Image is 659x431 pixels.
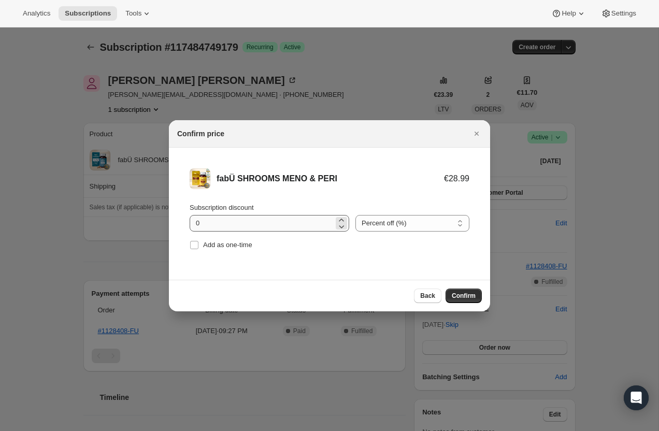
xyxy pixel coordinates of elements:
[420,292,435,300] span: Back
[595,6,642,21] button: Settings
[217,174,444,184] div: fabÜ SHROOMS MENO & PERI
[414,289,441,303] button: Back
[444,174,469,184] div: €28.99
[190,204,254,211] span: Subscription discount
[446,289,482,303] button: Confirm
[177,128,224,139] h2: Confirm price
[59,6,117,21] button: Subscriptions
[119,6,158,21] button: Tools
[469,126,484,141] button: Close
[545,6,592,21] button: Help
[624,385,649,410] div: Open Intercom Messenger
[23,9,50,18] span: Analytics
[452,292,476,300] span: Confirm
[562,9,576,18] span: Help
[190,168,210,189] img: fabÜ SHROOMS MENO & PERI
[611,9,636,18] span: Settings
[17,6,56,21] button: Analytics
[203,241,252,249] span: Add as one-time
[65,9,111,18] span: Subscriptions
[125,9,141,18] span: Tools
